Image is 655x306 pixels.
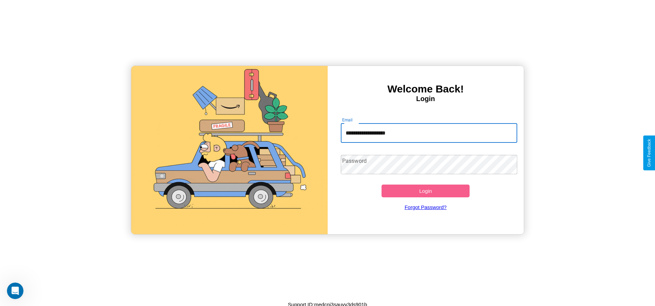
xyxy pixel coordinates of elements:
[647,139,652,167] div: Give Feedback
[328,83,524,95] h3: Welcome Back!
[382,185,470,197] button: Login
[328,95,524,103] h4: Login
[131,66,327,234] img: gif
[7,283,23,299] iframe: Intercom live chat
[337,197,514,217] a: Forgot Password?
[342,117,353,123] label: Email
